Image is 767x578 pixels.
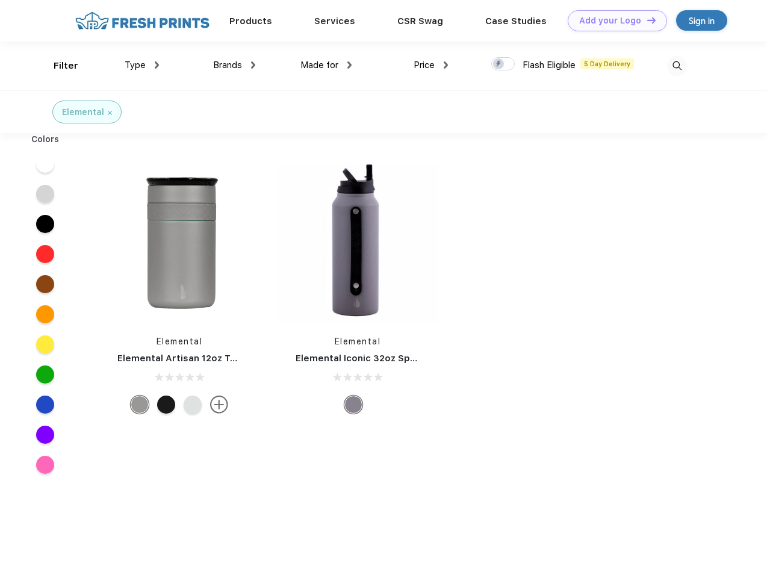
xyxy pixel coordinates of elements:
[99,163,259,323] img: func=resize&h=266
[108,111,112,115] img: filter_cancel.svg
[251,61,255,69] img: dropdown.png
[125,60,146,70] span: Type
[580,58,634,69] span: 5 Day Delivery
[667,56,687,76] img: desktop_search.svg
[414,60,435,70] span: Price
[117,353,262,364] a: Elemental Artisan 12oz Tumbler
[155,61,159,69] img: dropdown.png
[229,16,272,26] a: Products
[344,396,362,414] div: Graphite
[62,106,104,119] div: Elemental
[300,60,338,70] span: Made for
[278,163,438,323] img: func=resize&h=266
[335,337,381,346] a: Elemental
[397,16,443,26] a: CSR Swag
[647,17,656,23] img: DT
[579,16,641,26] div: Add your Logo
[213,60,242,70] span: Brands
[72,10,213,31] img: fo%20logo%202.webp
[314,16,355,26] a: Services
[523,60,576,70] span: Flash Eligible
[184,396,202,414] div: White Marble
[689,14,715,28] div: Sign in
[157,396,175,414] div: Matte Black
[347,61,352,69] img: dropdown.png
[131,396,149,414] div: Graphite
[296,353,486,364] a: Elemental Iconic 32oz Sport Water Bottle
[210,396,228,414] img: more.svg
[22,133,69,146] div: Colors
[444,61,448,69] img: dropdown.png
[54,59,78,73] div: Filter
[157,337,203,346] a: Elemental
[676,10,727,31] a: Sign in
